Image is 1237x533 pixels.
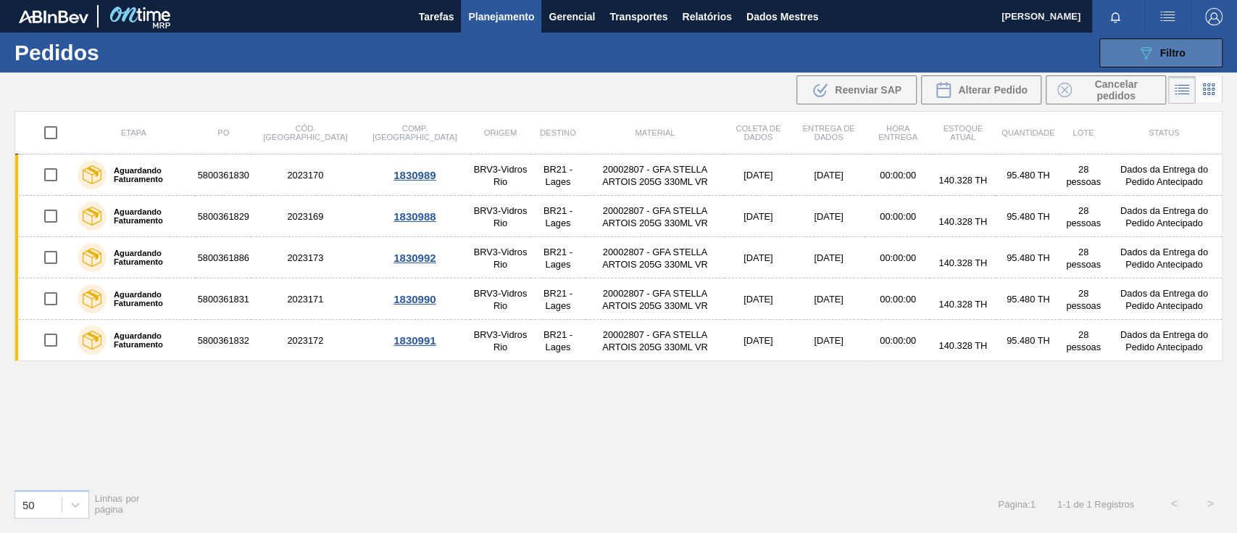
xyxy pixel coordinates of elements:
font: 95.480 TH [1007,211,1050,222]
font: 140.328 TH [938,257,987,268]
img: Sair [1205,8,1223,25]
a: Aguardando Faturamento58003618302023170BRV3-Vidros RioBR21 - Lages20002807 - GFA STELLA ARTOIS 20... [15,154,1223,196]
font: BRV3-Vidros Rio [474,288,528,311]
font: [DATE] [744,170,772,181]
font: 28 pessoas [1066,205,1101,228]
font: 95.480 TH [1007,252,1050,263]
font: 95.480 TH [1007,335,1050,346]
font: 5800361831 [198,294,249,305]
font: [DATE] [744,294,772,305]
font: 00:00:00 [880,170,916,181]
font: 5800361886 [198,252,249,263]
font: 2023169 [287,211,323,222]
div: Reenviar SAP [796,75,917,104]
font: Aguardando Faturamento [114,249,163,266]
font: 2023173 [287,252,323,263]
font: Cód. [GEOGRAPHIC_DATA] [263,124,347,141]
font: BRV3-Vidros Rio [474,164,528,187]
div: Visão em Cards [1196,76,1223,104]
font: Tarefas [419,11,454,22]
font: BR21 - Lages [543,164,572,187]
font: Gerencial [549,11,595,22]
font: Reenviar SAP [835,84,901,96]
font: Origem [484,128,517,137]
font: [DATE] [744,252,772,263]
font: 00:00:00 [880,252,916,263]
a: Aguardando Faturamento58003618862023173BRV3-Vidros RioBR21 - Lages20002807 - GFA STELLA ARTOIS 20... [15,237,1223,278]
font: 20002807 - GFA STELLA ARTOIS 205G 330ML VR [602,164,708,187]
font: BR21 - Lages [543,247,572,270]
font: 140.328 TH [938,299,987,310]
font: 28 pessoas [1066,329,1101,352]
font: - [1062,499,1065,510]
img: TNhmsLtSVTkK8tSr43FrP2fwEKptu5GPRR3wAAAABJRU5ErkJggg== [19,10,88,23]
font: 28 pessoas [1066,164,1101,187]
font: 1830988 [393,210,436,223]
div: Alterar Pedido [921,75,1041,104]
font: 00:00:00 [880,335,916,346]
font: Cancelar pedidos [1094,78,1137,102]
font: Registros [1094,499,1134,510]
button: < [1156,486,1192,522]
font: Coleta de dados [736,124,780,141]
font: 2023171 [287,294,323,305]
font: 95.480 TH [1007,170,1050,181]
font: Aguardando Faturamento [114,290,163,307]
font: Linhas por página [95,493,140,515]
font: Dados da Entrega do Pedido Antecipado [1120,247,1208,270]
font: 20002807 - GFA STELLA ARTOIS 205G 330ML VR [602,205,708,228]
font: 1830989 [393,169,436,181]
font: BR21 - Lages [543,329,572,352]
font: 00:00:00 [880,211,916,222]
font: [DATE] [744,335,772,346]
font: Entrega de dados [802,124,854,141]
font: 1 [1030,499,1035,510]
font: Planejamento [468,11,534,22]
font: Pedidos [14,41,99,65]
font: Relatórios [682,11,731,22]
font: Etapa [121,128,146,137]
font: 2023172 [287,335,323,346]
font: 1830991 [393,334,436,347]
font: Lote [1073,128,1094,137]
font: Transportes [609,11,667,22]
button: Notificações [1092,7,1138,27]
button: Filtro [1099,38,1223,67]
a: Aguardando Faturamento58003618312023171BRV3-Vidros RioBR21 - Lages20002807 - GFA STELLA ARTOIS 20... [15,278,1223,320]
font: 1 [1086,499,1091,510]
div: Visão em Lista [1168,76,1196,104]
font: 5800361832 [198,335,249,346]
font: Aguardando Faturamento [114,331,163,349]
font: [DATE] [814,211,843,222]
font: Material [635,128,675,137]
font: [DATE] [814,335,843,346]
font: Destino [540,128,576,137]
font: Alterar Pedido [958,84,1028,96]
font: de [1073,499,1083,510]
img: ações do usuário [1159,8,1176,25]
font: 2023170 [287,170,323,181]
font: [DATE] [814,170,843,181]
font: 140.328 TH [938,175,987,186]
font: [DATE] [814,294,843,305]
font: 1 [1065,499,1070,510]
a: Aguardando Faturamento58003618322023172BRV3-Vidros RioBR21 - Lages20002807 - GFA STELLA ARTOIS 20... [15,320,1223,361]
font: Status [1149,128,1179,137]
font: [PERSON_NAME] [1001,11,1080,22]
font: > [1207,497,1213,510]
font: 5800361830 [198,170,249,181]
div: Cancelar Pedidos em Massa [1046,75,1166,104]
font: < [1170,497,1177,510]
font: 1830990 [393,293,436,305]
font: Aguardando Faturamento [114,166,163,183]
font: BRV3-Vidros Rio [474,329,528,352]
font: Página [998,499,1027,510]
font: Dados da Entrega do Pedido Antecipado [1120,288,1208,311]
font: Dados da Entrega do Pedido Antecipado [1120,164,1208,187]
font: 20002807 - GFA STELLA ARTOIS 205G 330ML VR [602,329,708,352]
font: PO [217,128,229,137]
font: Dados da Entrega do Pedido Antecipado [1120,329,1208,352]
font: Quantidade [1001,128,1054,137]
